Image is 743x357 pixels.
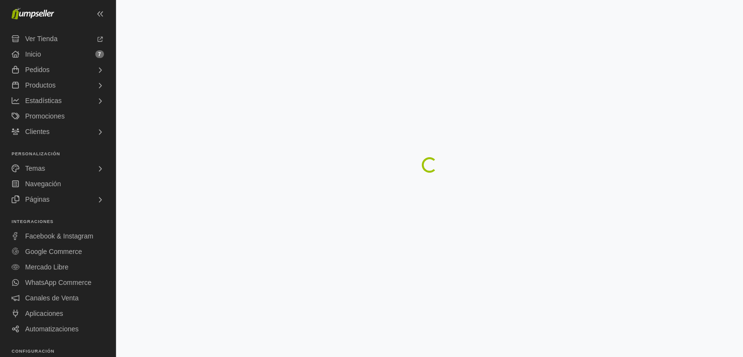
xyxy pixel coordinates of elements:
[25,321,79,337] span: Automatizaciones
[95,50,104,58] span: 7
[25,124,50,139] span: Clientes
[25,46,41,62] span: Inicio
[25,192,50,207] span: Páginas
[25,31,58,46] span: Ver Tienda
[25,290,79,306] span: Canales de Venta
[25,275,91,290] span: WhatsApp Commerce
[25,77,56,93] span: Productos
[25,244,82,259] span: Google Commerce
[25,108,65,124] span: Promociones
[12,348,116,354] p: Configuración
[25,306,63,321] span: Aplicaciones
[25,259,69,275] span: Mercado Libre
[12,219,116,224] p: Integraciones
[25,228,93,244] span: Facebook & Instagram
[25,62,50,77] span: Pedidos
[12,151,116,157] p: Personalización
[25,176,61,192] span: Navegación
[25,161,45,176] span: Temas
[25,93,61,108] span: Estadísticas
